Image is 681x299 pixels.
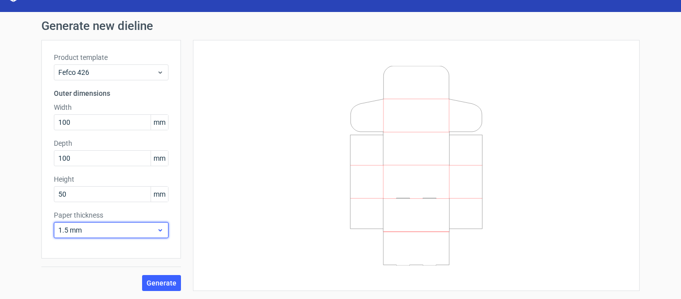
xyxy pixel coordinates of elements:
[151,115,168,130] span: mm
[58,225,157,235] span: 1.5 mm
[151,187,168,202] span: mm
[54,138,169,148] label: Depth
[54,174,169,184] label: Height
[58,67,157,77] span: Fefco 426
[54,52,169,62] label: Product template
[54,102,169,112] label: Width
[54,210,169,220] label: Paper thickness
[142,275,181,291] button: Generate
[147,280,176,287] span: Generate
[151,151,168,166] span: mm
[41,20,640,32] h1: Generate new dieline
[54,88,169,98] h3: Outer dimensions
